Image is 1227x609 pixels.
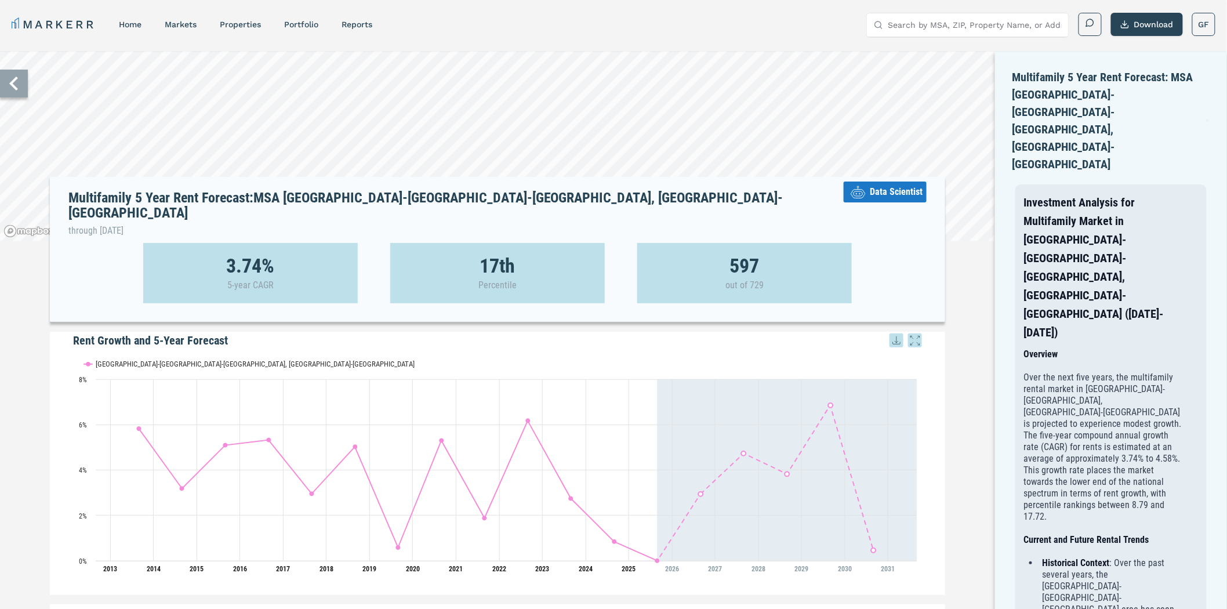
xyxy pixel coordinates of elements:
strong: Current and Future Rental Trends [1024,534,1149,545]
path: Sunday, 29 Aug, 17:00, 4.73. Boston-Cambridge-Newton, MA-NH. [741,451,746,456]
tspan: 2019 [362,565,376,573]
strong: 3.74% [226,260,274,271]
text: 2% [79,512,87,520]
tspan: 2023 [535,565,549,573]
path: Thursday, 29 Aug, 17:00, 5.82. Boston-Cambridge-Newton, MA-NH. [136,426,141,431]
path: Monday, 29 Aug, 17:00, 6.17. Boston-Cambridge-Newton, MA-NH. [525,418,530,423]
div: Multifamily 5 Year Rent Forecast: MSA [GEOGRAPHIC_DATA]-[GEOGRAPHIC_DATA]-[GEOGRAPHIC_DATA], [GEO... [1012,68,1210,182]
input: Search by MSA, ZIP, Property Name, or Address [888,13,1062,37]
a: home [119,20,141,29]
a: MARKERR [12,16,96,32]
path: Thursday, 29 Aug, 17:00, 0.46. Boston-Cambridge-Newton, MA-NH. [871,548,876,553]
a: Portfolio [284,20,318,29]
tspan: 2024 [579,565,593,573]
p: 5-year CAGR [227,280,274,291]
tspan: 2027 [709,565,723,573]
tspan: 2015 [190,565,204,573]
tspan: 2018 [320,565,333,573]
h3: Investment Analysis for Multifamily Market in [GEOGRAPHIC_DATA]-[GEOGRAPHIC_DATA]-[GEOGRAPHIC_DAT... [1024,193,1184,342]
path: Wednesday, 29 Aug, 17:00, 5.02. Boston-Cambridge-Newton, MA-NH. [353,444,357,449]
path: Friday, 29 Aug, 17:00, 0. Boston-Cambridge-Newton, MA-NH. [655,559,659,563]
button: GF [1192,13,1215,36]
tspan: 2031 [881,565,895,573]
path: Thursday, 29 Aug, 17:00, 0.84. Boston-Cambridge-Newton, MA-NH. [612,539,616,544]
path: Thursday, 29 Aug, 17:00, 0.58. Boston-Cambridge-Newton, MA-NH. [395,545,400,550]
path: Tuesday, 29 Aug, 17:00, 2.95. Boston-Cambridge-Newton, MA-NH. [309,491,314,496]
strong: Overview [1024,349,1058,360]
button: Data Scientist [844,182,927,202]
tspan: 2026 [665,565,679,573]
h1: Multifamily 5 Year Rent Forecast: MSA [GEOGRAPHIC_DATA]-[GEOGRAPHIC_DATA]-[GEOGRAPHIC_DATA], [GEO... [68,190,844,238]
span: Data Scientist [870,185,923,199]
path: Wednesday, 29 Aug, 17:00, 6.85. Boston-Cambridge-Newton, MA-NH. [828,403,833,408]
a: reports [342,20,372,29]
path: Monday, 29 Aug, 17:00, 5.32. Boston-Cambridge-Newton, MA-NH. [266,438,271,443]
text: 0% [79,557,87,565]
p: Over the next five years, the multifamily rental market in [GEOGRAPHIC_DATA]-[GEOGRAPHIC_DATA], [... [1024,372,1184,523]
tspan: 2029 [795,565,809,573]
text: 4% [79,466,87,474]
path: Saturday, 29 Aug, 17:00, 5.09. Boston-Cambridge-Newton, MA-NH. [223,443,227,448]
tspan: 2030 [838,565,852,573]
tspan: 2017 [276,565,290,573]
strong: 17th [480,260,515,271]
p: through [DATE] [68,223,844,238]
tspan: 2028 [752,565,765,573]
strong: 597 [730,260,760,271]
a: markets [165,20,197,29]
text: [GEOGRAPHIC_DATA]-[GEOGRAPHIC_DATA]-[GEOGRAPHIC_DATA], [GEOGRAPHIC_DATA]-[GEOGRAPHIC_DATA] [96,360,415,368]
p: Percentile [478,280,517,291]
svg: Interactive chart [73,349,923,581]
path: Tuesday, 29 Aug, 17:00, 3.82. Boston-Cambridge-Newton, MA-NH. [785,472,789,476]
strong: Historical Context [1043,557,1110,568]
a: Mapbox logo [3,224,55,238]
tspan: 2020 [406,565,420,573]
a: properties [220,20,261,29]
tspan: 2025 [622,565,636,573]
div: Rent Growth and 5-Year Forecast. Highcharts interactive chart. [73,349,922,581]
path: Friday, 29 Aug, 17:00, 3.18. Boston-Cambridge-Newton, MA-NH. [179,486,184,491]
tspan: 2022 [492,565,506,573]
tspan: 2013 [103,565,117,573]
tspan: 2014 [147,565,161,573]
path: Sunday, 29 Aug, 17:00, 1.88. Boston-Cambridge-Newton, MA-NH. [482,516,487,520]
p: out of 729 [725,280,764,291]
tspan: 2016 [233,565,247,573]
span: GF [1199,19,1210,30]
path: Tuesday, 29 Aug, 17:00, 2.74. Boston-Cambridge-Newton, MA-NH. [568,496,573,501]
text: 6% [79,421,87,429]
button: Show Boston-Cambridge-Newton, MA-NH [84,360,198,369]
text: 8% [79,376,87,384]
path: Saturday, 29 Aug, 17:00, 5.3. Boston-Cambridge-Newton, MA-NH. [439,438,444,443]
button: Download [1111,13,1183,36]
tspan: 2021 [449,565,463,573]
path: Saturday, 29 Aug, 17:00, 2.94. Boston-Cambridge-Newton, MA-NH. [698,492,703,496]
h5: Rent Growth and 5-Year Forecast [73,332,922,349]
